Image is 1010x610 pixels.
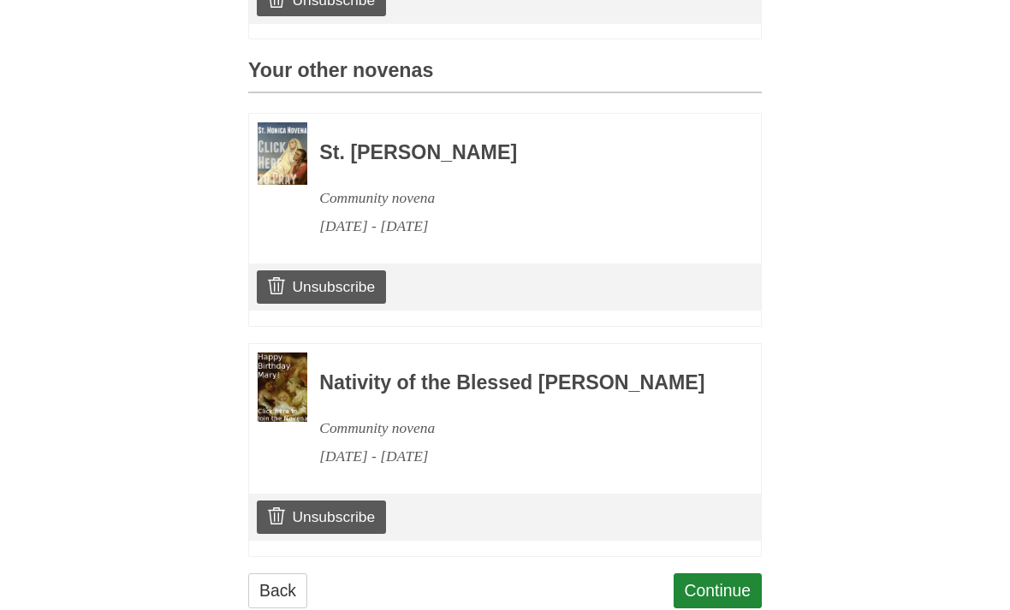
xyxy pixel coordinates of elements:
[258,122,307,185] img: Novena image
[674,573,763,608] a: Continue
[319,212,715,240] div: [DATE] - [DATE]
[257,270,386,303] a: Unsubscribe
[258,352,307,423] img: Novena image
[319,142,715,164] h3: St. [PERSON_NAME]
[248,60,762,93] h3: Your other novenas
[257,500,386,533] a: Unsubscribe
[319,442,715,471] div: [DATE] - [DATE]
[248,573,307,608] a: Back
[319,372,715,394] h3: Nativity of the Blessed [PERSON_NAME]
[319,414,715,442] div: Community novena
[319,184,715,212] div: Community novena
